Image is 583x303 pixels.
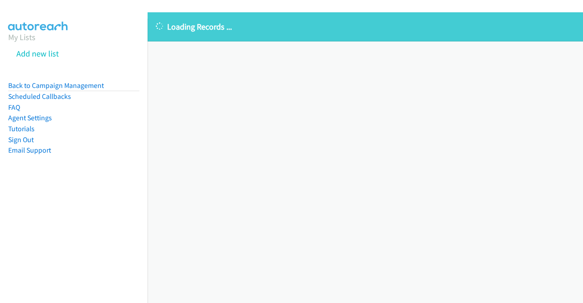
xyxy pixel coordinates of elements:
a: Scheduled Callbacks [8,92,71,101]
a: My Lists [8,32,36,42]
a: Agent Settings [8,113,52,122]
a: Back to Campaign Management [8,81,104,90]
a: Sign Out [8,135,34,144]
a: Email Support [8,146,51,154]
p: Loading Records ... [156,21,575,33]
a: FAQ [8,103,20,112]
a: Add new list [16,48,59,59]
a: Tutorials [8,124,35,133]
